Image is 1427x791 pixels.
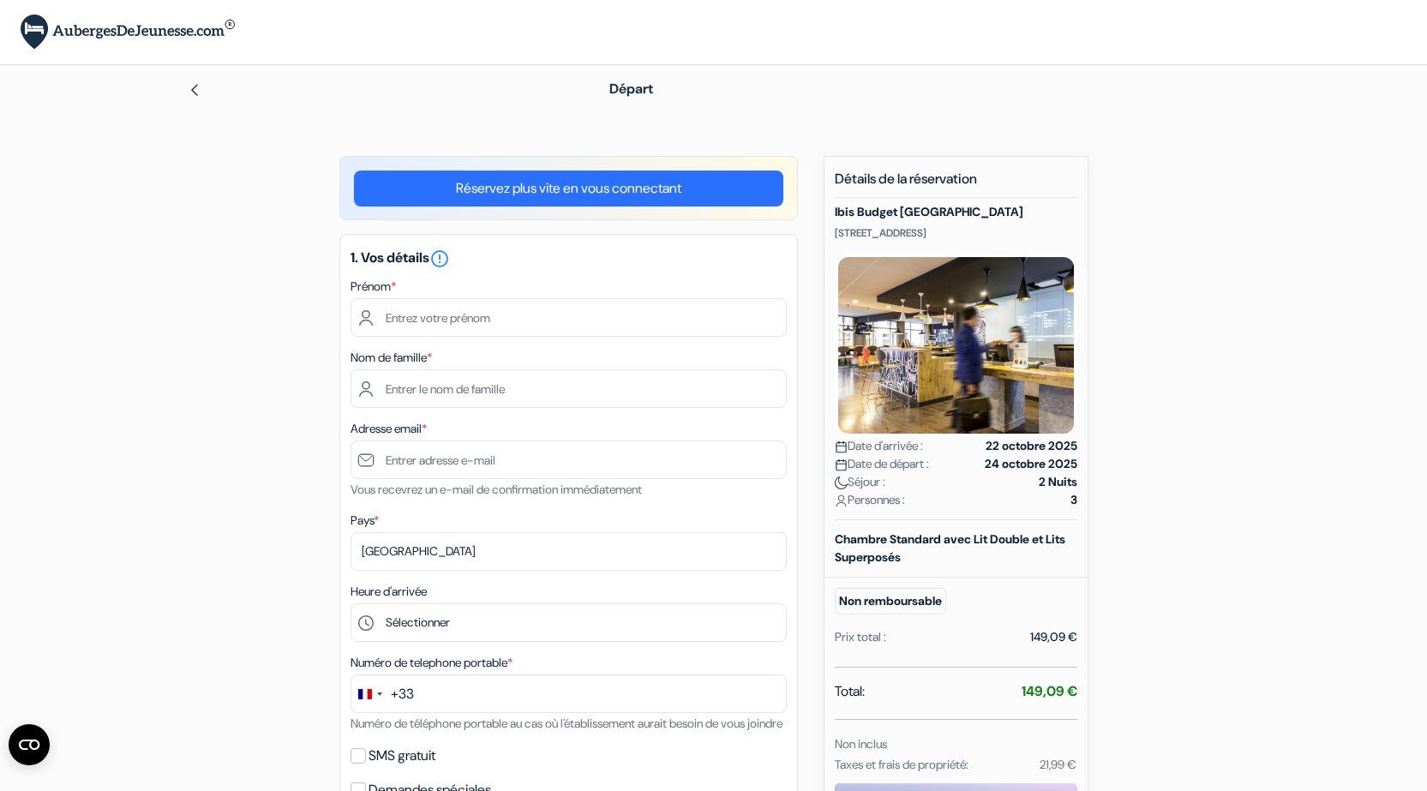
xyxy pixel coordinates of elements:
[351,512,379,530] label: Pays
[351,278,396,296] label: Prénom
[1039,473,1077,491] strong: 2 Nuits
[835,491,905,509] span: Personnes :
[835,473,885,491] span: Séjour :
[351,583,427,601] label: Heure d'arrivée
[429,249,450,267] a: error_outline
[351,298,787,337] input: Entrez votre prénom
[835,205,1077,219] h5: Ibis Budget [GEOGRAPHIC_DATA]
[835,588,946,614] small: Non remboursable
[429,249,450,269] i: error_outline
[985,455,1077,473] strong: 24 octobre 2025
[351,440,787,479] input: Entrer adresse e-mail
[188,83,201,97] img: left_arrow.svg
[1070,491,1077,509] strong: 3
[835,681,865,702] span: Total:
[351,654,513,672] label: Numéro de telephone portable
[351,482,642,497] small: Vous recevrez un e-mail de confirmation immédiatement
[835,476,848,489] img: moon.svg
[835,440,848,453] img: calendar.svg
[391,684,414,704] div: +33
[835,736,887,752] small: Non inclus
[835,458,848,471] img: calendar.svg
[835,171,1077,198] h5: Détails de la réservation
[351,716,782,731] small: Numéro de téléphone portable au cas où l'établissement aurait besoin de vous joindre
[835,531,1065,565] b: Chambre Standard avec Lit Double et Lits Superposés
[609,80,653,98] span: Départ
[351,349,432,367] label: Nom de famille
[9,724,50,765] button: Ouvrir le widget CMP
[351,420,427,438] label: Adresse email
[1030,628,1077,646] div: 149,09 €
[351,675,414,712] button: Change country, selected France (+33)
[835,628,886,646] div: Prix total :
[835,455,929,473] span: Date de départ :
[835,757,968,772] small: Taxes et frais de propriété:
[21,15,235,50] img: AubergesDeJeunesse.com
[1022,682,1077,700] strong: 149,09 €
[986,437,1077,455] strong: 22 octobre 2025
[835,494,848,507] img: user_icon.svg
[1040,757,1076,772] small: 21,99 €
[351,369,787,408] input: Entrer le nom de famille
[354,171,783,207] a: Réservez plus vite en vous connectant
[835,226,1077,240] p: [STREET_ADDRESS]
[369,744,435,768] label: SMS gratuit
[351,249,787,269] h5: 1. Vos détails
[835,437,923,455] span: Date d'arrivée :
